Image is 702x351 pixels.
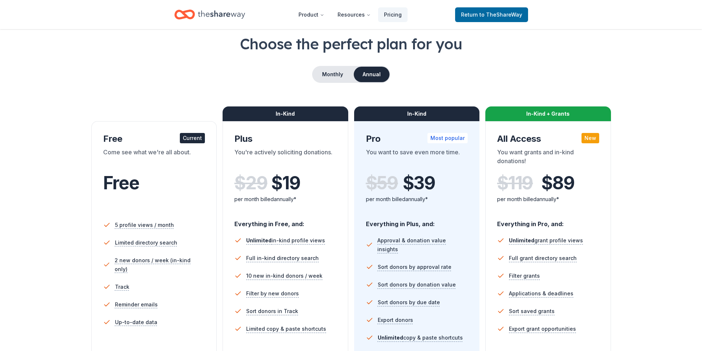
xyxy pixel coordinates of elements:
[455,7,528,22] a: Returnto TheShareWay
[377,236,468,254] span: Approval & donation value insights
[180,133,205,143] div: Current
[115,238,177,247] span: Limited directory search
[234,213,336,229] div: Everything in Free, and:
[115,256,205,274] span: 2 new donors / week (in-kind only)
[479,11,522,18] span: to TheShareWay
[509,254,577,263] span: Full grant directory search
[246,324,326,333] span: Limited copy & paste shortcuts
[366,148,468,168] div: You want to save even more time.
[378,316,413,324] span: Export donors
[246,289,299,298] span: Filter by new donors
[427,133,468,143] div: Most popular
[378,298,440,307] span: Sort donors by due date
[271,173,300,193] span: $ 19
[378,263,451,271] span: Sort donors by approval rate
[497,213,599,229] div: Everything in Pro, and:
[581,133,599,143] div: New
[403,173,435,193] span: $ 39
[246,271,322,280] span: 10 new in-kind donors / week
[509,324,576,333] span: Export grant opportunities
[103,148,205,168] div: Come see what we're all about.
[103,172,139,194] span: Free
[497,133,599,145] div: All Access
[366,133,468,145] div: Pro
[378,7,408,22] a: Pricing
[509,271,540,280] span: Filter grants
[115,318,157,327] span: Up-to-date data
[509,237,534,243] span: Unlimited
[332,7,377,22] button: Resources
[497,148,599,168] div: You want grants and in-kind donations!
[366,195,468,204] div: per month billed annually*
[223,106,348,121] div: In-Kind
[461,10,522,19] span: Return
[354,67,390,82] button: Annual
[246,307,298,316] span: Sort donors in Track
[29,34,673,54] h1: Choose the perfect plan for you
[115,221,174,229] span: 5 profile views / month
[485,106,611,121] div: In-Kind + Grants
[115,300,158,309] span: Reminder emails
[103,133,205,145] div: Free
[234,148,336,168] div: You're actively soliciting donations.
[246,237,325,243] span: in-kind profile views
[509,289,573,298] span: Applications & deadlines
[378,334,403,341] span: Unlimited
[174,6,245,23] a: Home
[378,280,456,289] span: Sort donors by donation value
[541,173,574,193] span: $ 89
[293,7,330,22] button: Product
[234,133,336,145] div: Plus
[246,254,319,263] span: Full in-kind directory search
[509,237,583,243] span: grant profile views
[246,237,272,243] span: Unlimited
[313,67,352,82] button: Monthly
[354,106,480,121] div: In-Kind
[293,6,408,23] nav: Main
[378,334,463,341] span: copy & paste shortcuts
[497,195,599,204] div: per month billed annually*
[509,307,555,316] span: Sort saved grants
[115,282,129,291] span: Track
[234,195,336,204] div: per month billed annually*
[366,213,468,229] div: Everything in Plus, and:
